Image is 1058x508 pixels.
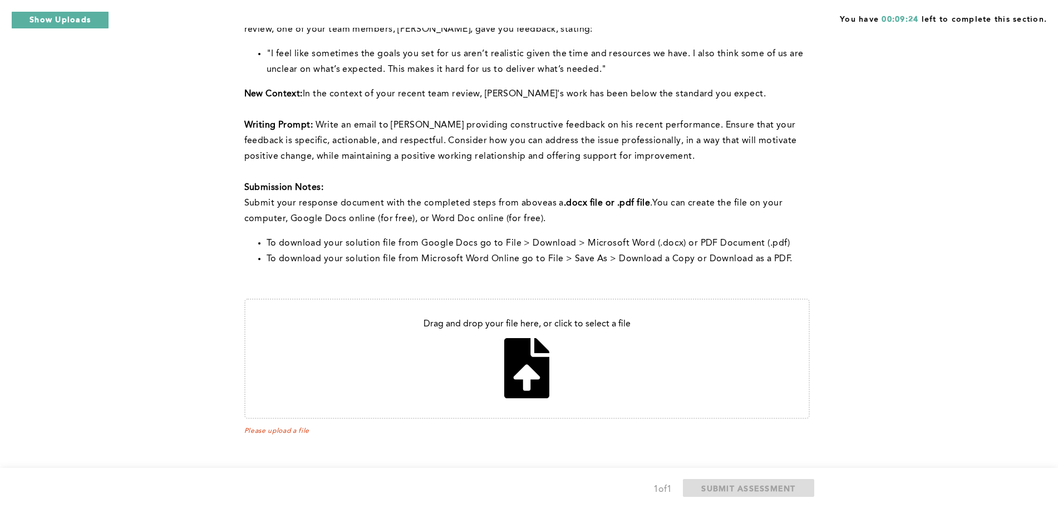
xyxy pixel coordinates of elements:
span: Please upload a file [244,427,810,435]
span: as a [548,199,564,208]
span: Write an email to [PERSON_NAME] [316,121,464,130]
span: In the context of your recent team review, [PERSON_NAME]'s work has been below the standard you e... [303,90,766,99]
strong: Writing Prompt: [244,121,313,130]
p: with the completed steps from above You can create the file on your computer, Google Docs online ... [244,196,810,227]
div: 1 of 1 [653,482,672,497]
strong: New Context: [244,90,303,99]
strong: .docx file or .pdf file [564,199,650,208]
span: Submit your response document [244,199,387,208]
button: SUBMIT ASSESSMENT [683,479,814,497]
span: 00:09:24 [882,16,918,23]
li: To download your solution file from Microsoft Word Online go to File > Save As > Download a Copy ... [267,251,810,267]
li: To download your solution file from Google Docs go to File > Download > Microsoft Word (.docx) or... [267,236,810,251]
span: You have left to complete this section. [840,11,1047,25]
span: providing constructive feedback on his recent performance. Ensure that your feedback is specific,... [244,121,800,161]
span: "I feel like sometimes the goals you set for us aren’t realistic given the time and resources we ... [267,50,806,74]
strong: Submission Notes: [244,183,323,192]
button: Show Uploads [11,11,109,29]
span: SUBMIT ASSESSMENT [701,483,795,494]
span: . [650,199,652,208]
